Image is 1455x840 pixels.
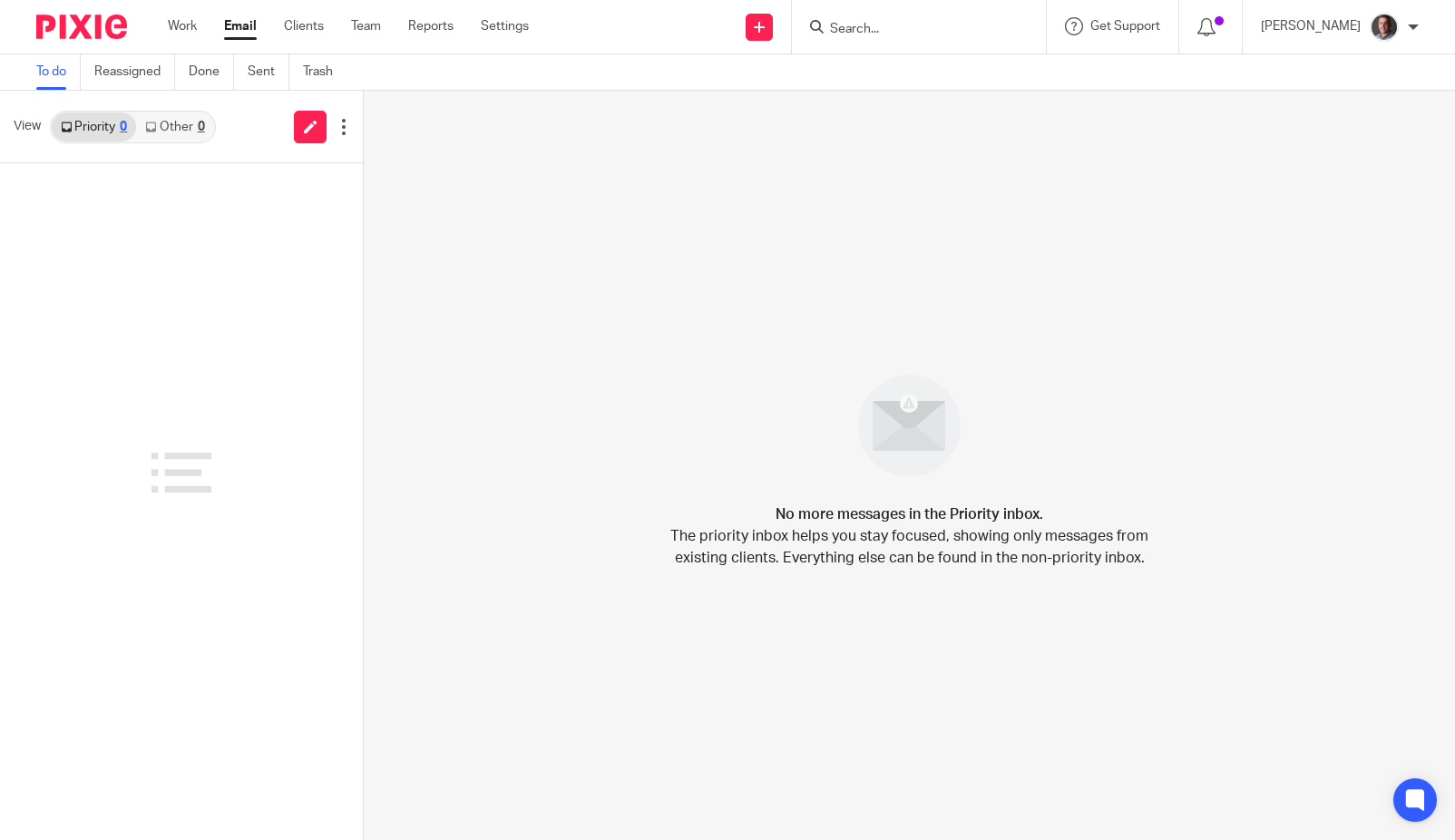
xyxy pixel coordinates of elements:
a: Trash [303,54,347,90]
a: Reports [408,17,454,35]
a: Done [189,54,234,90]
a: To do [36,54,81,90]
a: Sent [248,54,289,90]
img: Pixie [36,15,127,39]
p: [PERSON_NAME] [1261,17,1361,35]
input: Search [828,22,991,38]
a: Work [168,17,197,35]
img: image [846,363,972,489]
a: Email [224,17,257,35]
a: Clients [284,17,324,35]
a: Reassigned [94,54,175,90]
p: The priority inbox helps you stay focused, showing only messages from existing clients. Everythin... [669,525,1150,569]
div: 0 [198,121,205,133]
a: Priority0 [52,112,136,142]
span: View [14,117,41,136]
span: Get Support [1090,20,1160,33]
a: Settings [481,17,529,35]
a: Team [351,17,381,35]
a: Other0 [136,112,213,142]
div: 0 [120,121,127,133]
h4: No more messages in the Priority inbox. [776,503,1043,525]
img: CP%20Headshot.jpeg [1370,13,1399,42]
